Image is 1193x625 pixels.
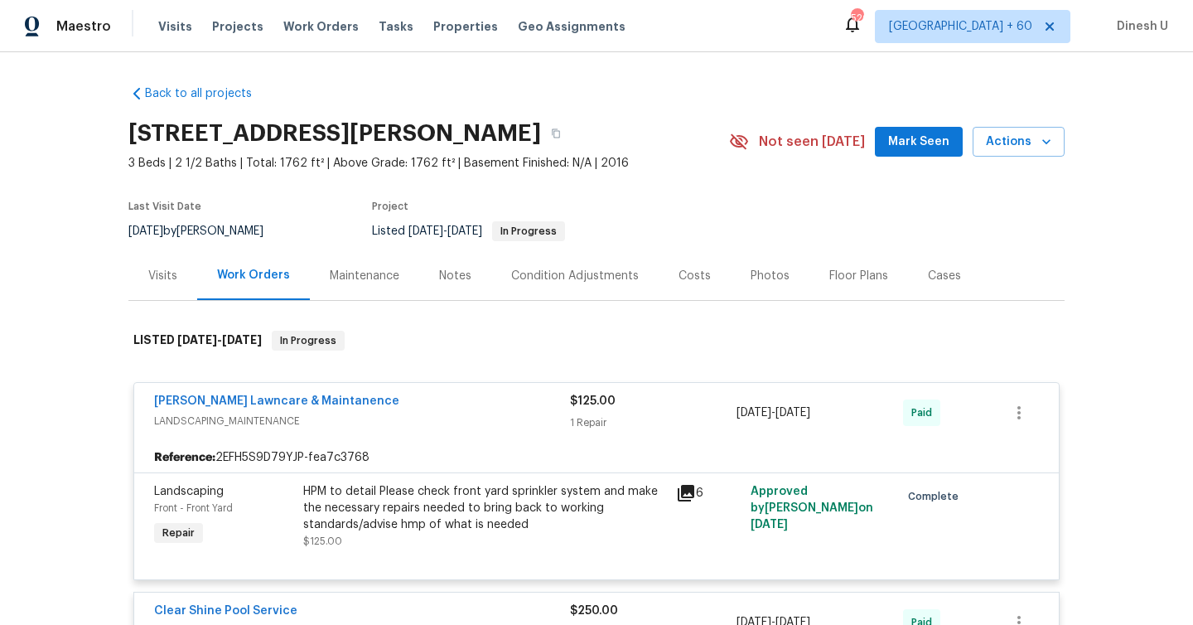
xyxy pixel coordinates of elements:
[273,332,343,349] span: In Progress
[775,407,810,419] span: [DATE]
[751,519,788,531] span: [DATE]
[222,334,262,346] span: [DATE]
[217,267,290,283] div: Work Orders
[154,486,224,497] span: Landscaping
[134,443,1059,472] div: 2EFH5S9D79YJP-fea7c3768
[128,155,729,172] span: 3 Beds | 2 1/2 Baths | Total: 1762 ft² | Above Grade: 1762 ft² | Basement Finished: N/A | 2016
[518,18,625,35] span: Geo Assignments
[570,395,616,407] span: $125.00
[1110,18,1168,35] span: Dinesh U
[986,132,1051,153] span: Actions
[128,225,163,237] span: [DATE]
[154,449,215,466] b: Reference:
[439,268,471,284] div: Notes
[408,225,482,237] span: -
[133,331,262,351] h6: LISTED
[283,18,359,35] span: Work Orders
[433,18,498,35] span: Properties
[570,605,618,617] span: $250.00
[511,268,639,284] div: Condition Adjustments
[128,85,287,102] a: Back to all projects
[379,21,413,32] span: Tasks
[154,503,233,513] span: Front - Front Yard
[128,314,1065,367] div: LISTED [DATE]-[DATE]In Progress
[851,10,862,27] div: 520
[759,133,865,150] span: Not seen [DATE]
[372,201,408,211] span: Project
[154,413,570,429] span: LANDSCAPING_MAINTENANCE
[447,225,482,237] span: [DATE]
[751,486,873,531] span: Approved by [PERSON_NAME] on
[303,536,342,546] span: $125.00
[541,119,571,148] button: Copy Address
[676,483,741,503] div: 6
[148,268,177,284] div: Visits
[751,268,790,284] div: Photos
[679,268,711,284] div: Costs
[158,18,192,35] span: Visits
[908,488,965,505] span: Complete
[570,414,737,431] div: 1 Repair
[829,268,888,284] div: Floor Plans
[973,127,1065,157] button: Actions
[154,605,297,617] a: Clear Shine Pool Service
[928,268,961,284] div: Cases
[888,132,949,153] span: Mark Seen
[56,18,111,35] span: Maestro
[330,268,399,284] div: Maintenance
[156,525,201,541] span: Repair
[177,334,262,346] span: -
[128,125,541,142] h2: [STREET_ADDRESS][PERSON_NAME]
[372,225,565,237] span: Listed
[737,407,771,419] span: [DATE]
[875,127,963,157] button: Mark Seen
[154,395,399,407] a: [PERSON_NAME] Lawncare & Maintanence
[408,225,443,237] span: [DATE]
[737,405,810,421] span: -
[177,334,217,346] span: [DATE]
[128,221,283,241] div: by [PERSON_NAME]
[889,18,1032,35] span: [GEOGRAPHIC_DATA] + 60
[212,18,263,35] span: Projects
[911,405,939,421] span: Paid
[303,483,666,533] div: HPM to detail Please check front yard sprinkler system and make the necessary repairs needed to b...
[494,226,563,236] span: In Progress
[128,201,201,211] span: Last Visit Date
